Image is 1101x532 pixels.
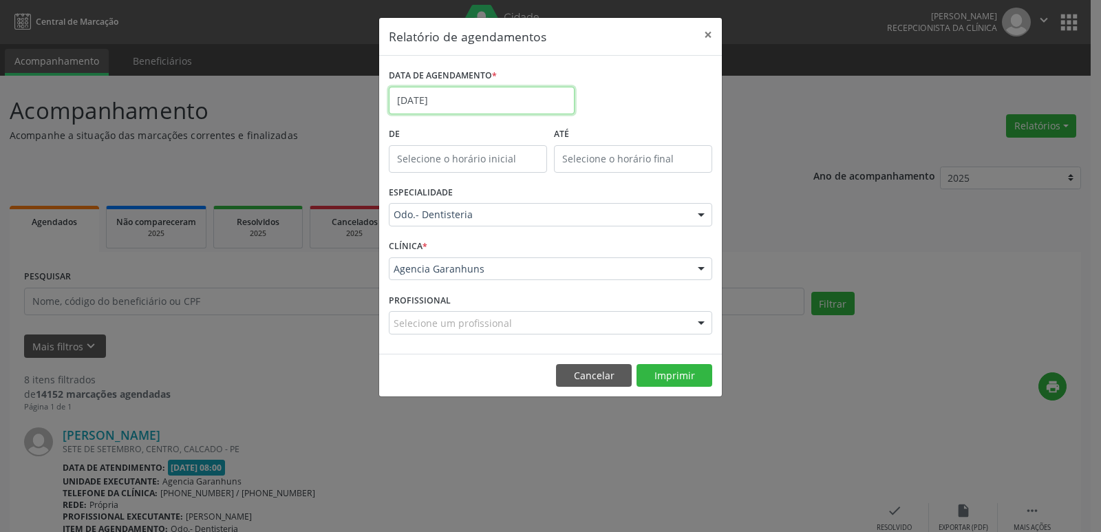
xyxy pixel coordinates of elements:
[389,145,547,173] input: Selecione o horário inicial
[389,65,497,87] label: DATA DE AGENDAMENTO
[394,316,512,330] span: Selecione um profissional
[389,124,547,145] label: De
[394,208,684,222] span: Odo.- Dentisteria
[394,262,684,276] span: Agencia Garanhuns
[637,364,712,387] button: Imprimir
[554,145,712,173] input: Selecione o horário final
[389,182,453,204] label: ESPECIALIDADE
[389,87,575,114] input: Selecione uma data ou intervalo
[694,18,722,52] button: Close
[389,290,451,311] label: PROFISSIONAL
[389,28,546,45] h5: Relatório de agendamentos
[389,236,427,257] label: CLÍNICA
[554,124,712,145] label: ATÉ
[556,364,632,387] button: Cancelar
